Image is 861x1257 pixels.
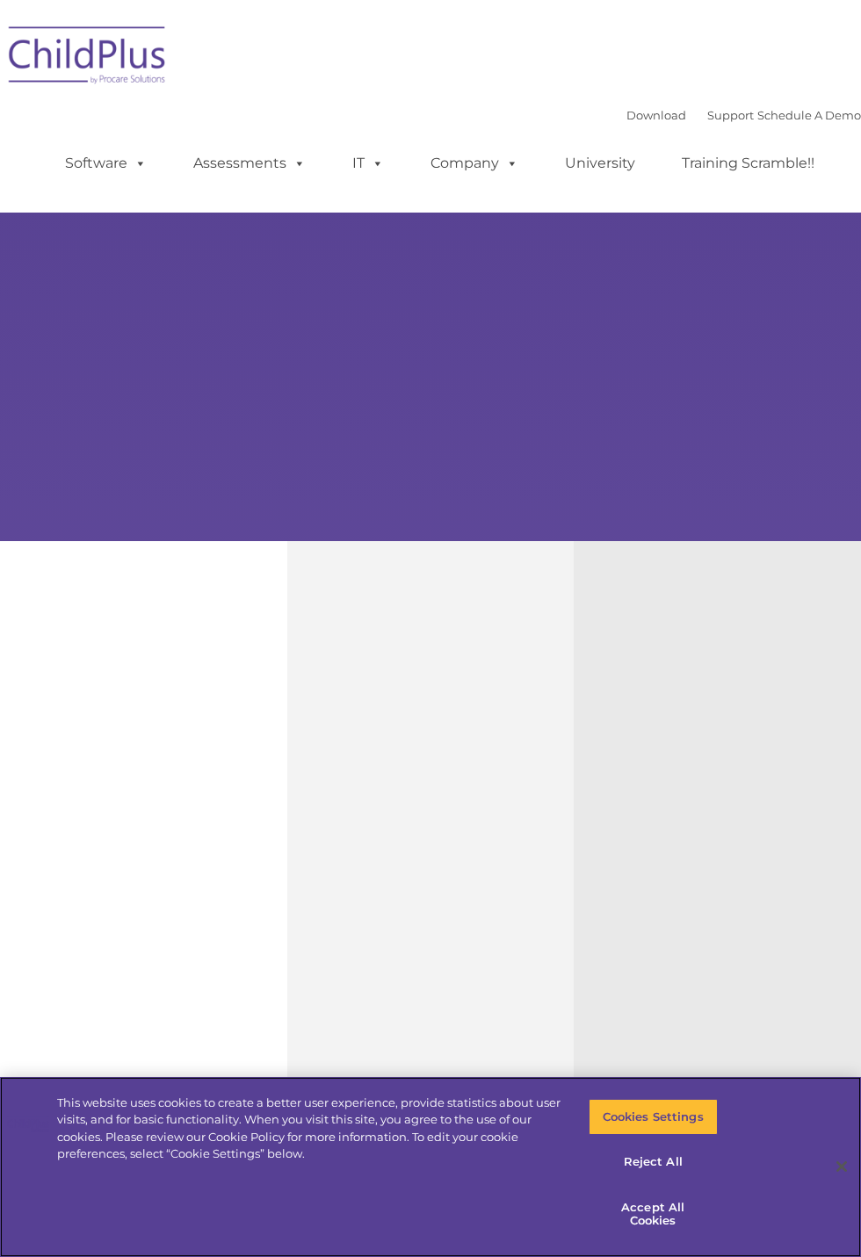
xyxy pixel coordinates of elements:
[626,108,861,122] font: |
[57,1094,562,1163] div: This website uses cookies to create a better user experience, provide statistics about user visit...
[707,108,754,122] a: Support
[822,1147,861,1186] button: Close
[589,1144,718,1181] button: Reject All
[176,146,323,181] a: Assessments
[547,146,653,181] a: University
[413,146,536,181] a: Company
[589,1099,718,1136] button: Cookies Settings
[626,108,686,122] a: Download
[589,1189,718,1239] button: Accept All Cookies
[664,146,832,181] a: Training Scramble!!
[47,146,164,181] a: Software
[757,108,861,122] a: Schedule A Demo
[335,146,402,181] a: IT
